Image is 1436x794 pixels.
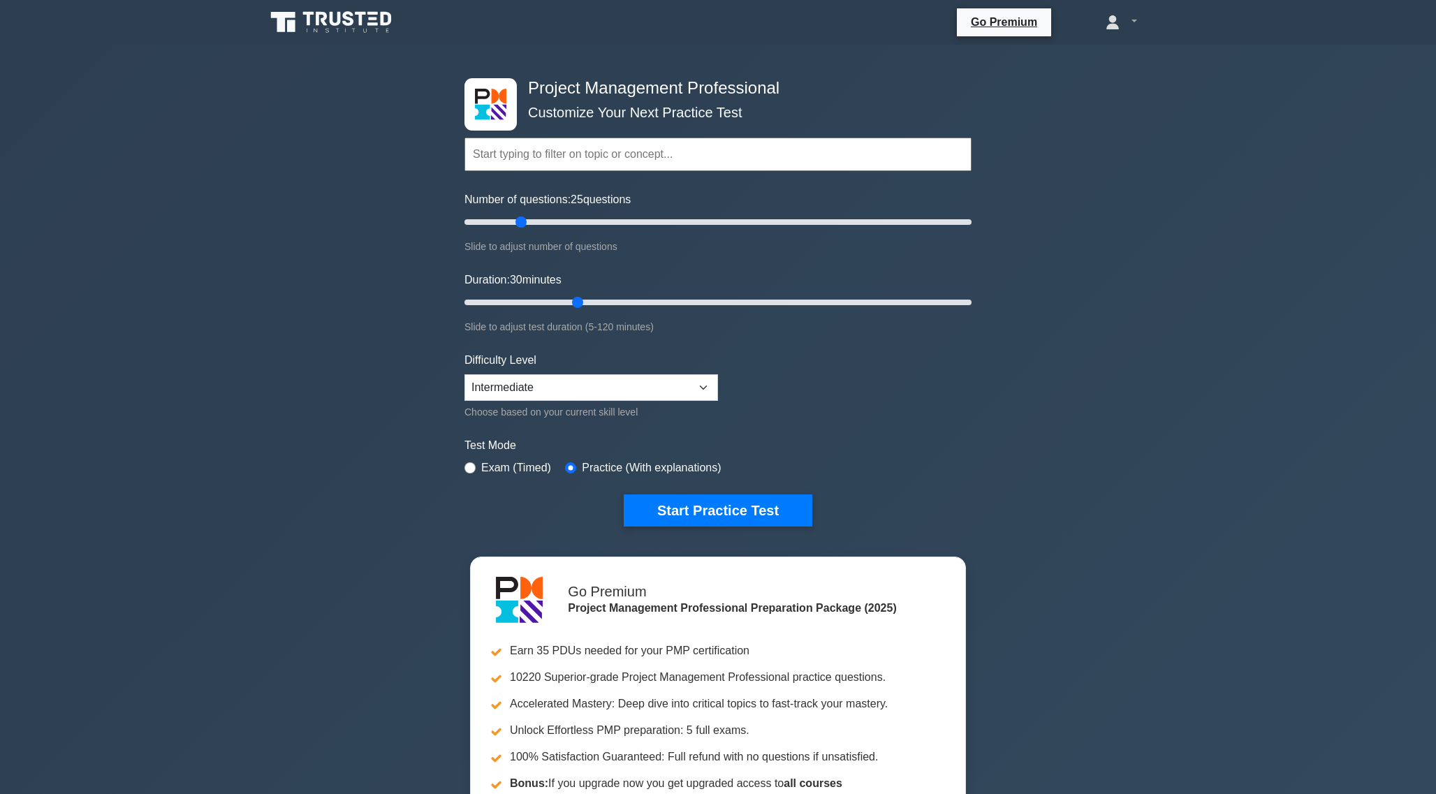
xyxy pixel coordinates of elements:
span: 25 [571,193,583,205]
div: Choose based on your current skill level [464,404,718,420]
label: Test Mode [464,437,972,454]
label: Duration: minutes [464,272,562,288]
input: Start typing to filter on topic or concept... [464,138,972,171]
button: Start Practice Test [624,494,812,527]
label: Exam (Timed) [481,460,551,476]
label: Practice (With explanations) [582,460,721,476]
label: Number of questions: questions [464,191,631,208]
span: 30 [510,274,522,286]
div: Slide to adjust test duration (5-120 minutes) [464,318,972,335]
a: Go Premium [962,13,1046,31]
h4: Project Management Professional [522,78,903,98]
div: Slide to adjust number of questions [464,238,972,255]
label: Difficulty Level [464,352,536,369]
